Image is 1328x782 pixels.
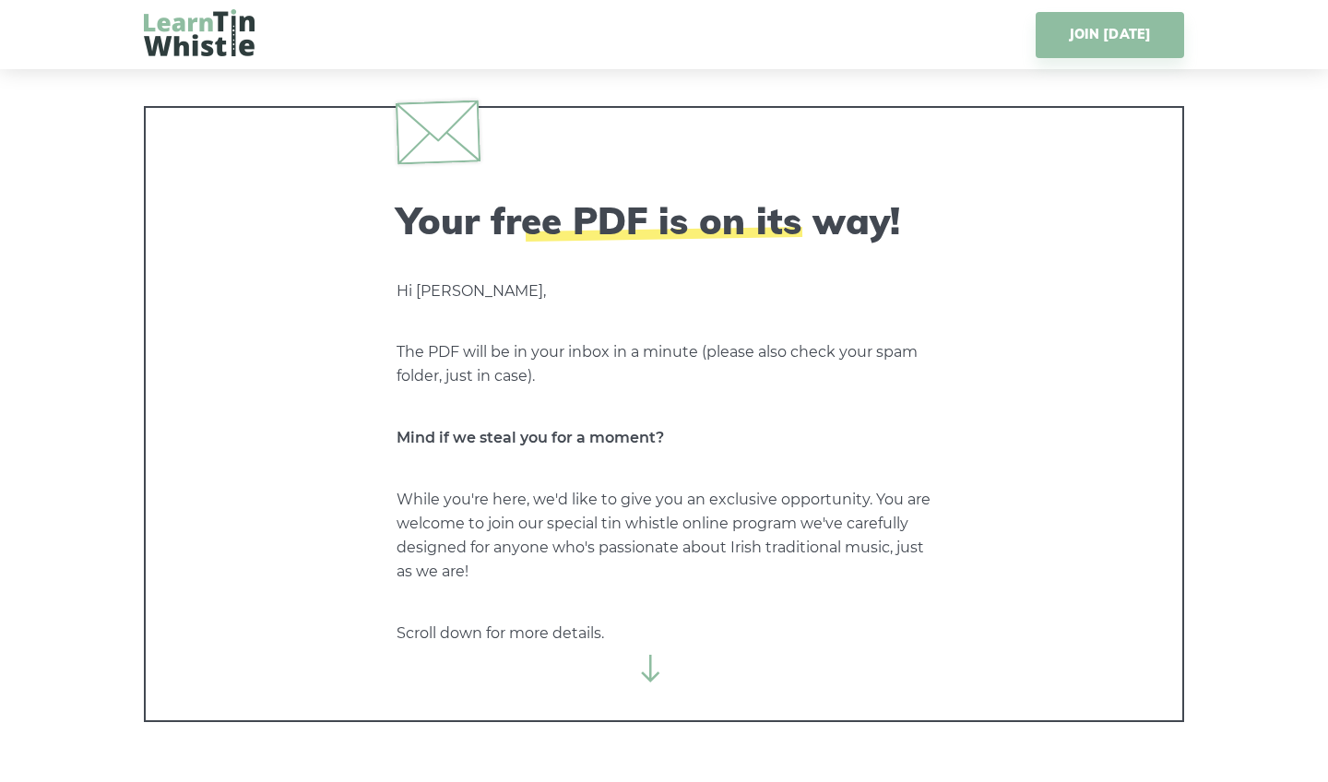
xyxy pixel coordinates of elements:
[397,198,931,243] h2: Your free PDF is on its way!
[144,9,255,56] img: LearnTinWhistle.com
[1036,12,1184,58] a: JOIN [DATE]
[397,622,931,646] p: Scroll down for more details.
[397,340,931,388] p: The PDF will be in your inbox in a minute (please also check your spam folder, just in case).
[396,100,480,164] img: envelope.svg
[397,429,664,446] strong: Mind if we steal you for a moment?
[397,488,931,584] p: While you're here, we'd like to give you an exclusive opportunity. You are welcome to join our sp...
[397,279,931,303] p: Hi [PERSON_NAME],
